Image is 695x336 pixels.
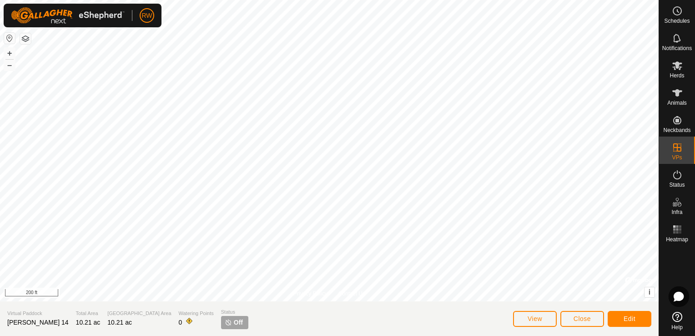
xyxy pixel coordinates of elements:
button: + [4,48,15,59]
span: Status [221,308,248,316]
span: Herds [670,73,684,78]
span: i [649,288,650,296]
span: 0 [179,319,182,326]
span: Virtual Paddock [7,310,69,317]
button: Close [560,311,604,327]
a: Privacy Policy [293,290,327,298]
a: Help [659,308,695,334]
span: Schedules [664,18,690,24]
span: Heatmap [666,237,688,242]
button: Edit [608,311,651,327]
span: Watering Points [179,310,214,317]
span: Status [669,182,685,188]
span: Total Area [76,310,101,317]
button: Map Layers [20,33,31,44]
button: View [513,311,557,327]
img: turn-off [225,319,232,326]
span: 10.21 ac [76,319,101,326]
img: Gallagher Logo [11,7,125,24]
span: RW [141,11,152,20]
span: Notifications [662,46,692,51]
button: – [4,60,15,71]
a: Contact Us [338,290,365,298]
button: i [645,287,655,297]
span: View [528,315,542,322]
button: Reset Map [4,33,15,44]
span: Help [671,325,683,330]
span: VPs [672,155,682,160]
span: Infra [671,209,682,215]
span: 10.21 ac [107,319,132,326]
span: [PERSON_NAME] 14 [7,319,69,326]
span: Off [234,318,243,327]
span: Close [574,315,591,322]
span: Neckbands [663,127,690,133]
span: Animals [667,100,687,106]
span: [GEOGRAPHIC_DATA] Area [107,310,171,317]
span: Edit [624,315,635,322]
